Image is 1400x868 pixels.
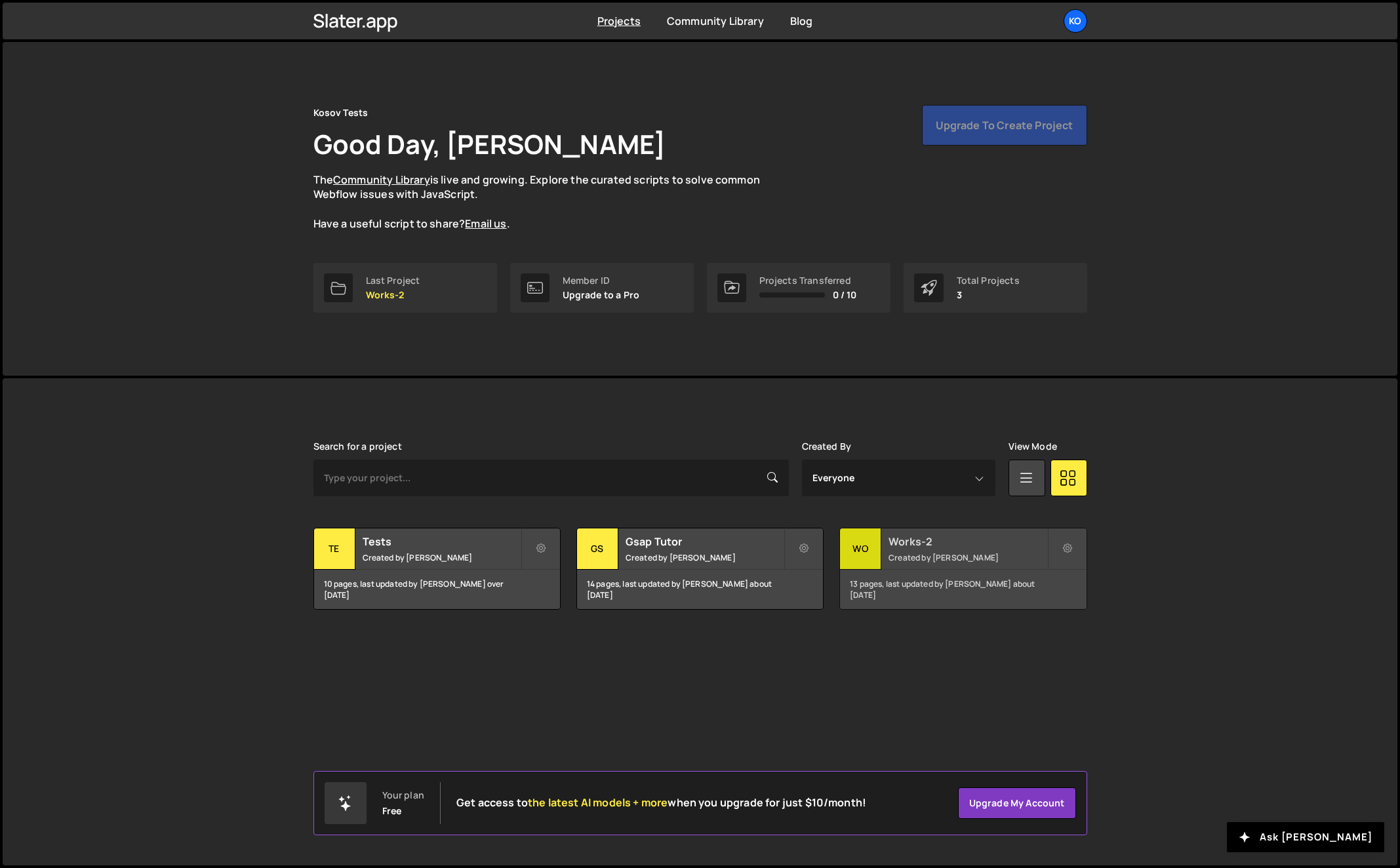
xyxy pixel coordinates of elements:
[833,290,857,300] span: 0 / 10
[314,570,560,609] div: 10 pages, last updated by [PERSON_NAME] over [DATE]
[577,570,823,609] div: 14 pages, last updated by [PERSON_NAME] about [DATE]
[313,172,786,231] p: The is live and growing. Explore the curated scripts to solve common Webflow issues with JavaScri...
[889,534,1047,549] h2: Works-2
[382,806,402,816] div: Free
[1227,822,1384,852] button: Ask [PERSON_NAME]
[363,534,521,549] h2: Tests
[576,528,824,610] a: Gs Gsap Tutor Created by [PERSON_NAME] 14 pages, last updated by [PERSON_NAME] about [DATE]
[626,534,784,549] h2: Gsap Tutor
[313,263,497,313] a: Last Project Works-2
[563,290,640,300] p: Upgrade to a Pro
[597,14,641,28] a: Projects
[840,528,881,570] div: Wo
[759,275,857,286] div: Projects Transferred
[563,275,640,286] div: Member ID
[577,528,618,570] div: Gs
[840,570,1086,609] div: 13 pages, last updated by [PERSON_NAME] about [DATE]
[382,790,424,800] div: Your plan
[465,216,506,231] a: Email us
[802,441,852,452] label: Created By
[957,275,1020,286] div: Total Projects
[839,528,1087,610] a: Wo Works-2 Created by [PERSON_NAME] 13 pages, last updated by [PERSON_NAME] about [DATE]
[363,552,521,563] small: Created by [PERSON_NAME]
[667,14,764,28] a: Community Library
[313,460,789,496] input: Type your project...
[366,275,420,286] div: Last Project
[1009,441,1057,452] label: View Mode
[790,14,813,28] a: Blog
[456,797,866,809] h2: Get access to when you upgrade for just $10/month!
[333,172,430,187] a: Community Library
[313,126,666,162] h1: Good Day, [PERSON_NAME]
[889,552,1047,563] small: Created by [PERSON_NAME]
[957,290,1020,300] p: 3
[528,795,668,810] span: the latest AI models + more
[313,105,369,121] div: Kosov Tests
[626,552,784,563] small: Created by [PERSON_NAME]
[313,441,402,452] label: Search for a project
[1064,9,1087,33] a: Ko
[314,528,355,570] div: Te
[366,290,420,300] p: Works-2
[313,528,561,610] a: Te Tests Created by [PERSON_NAME] 10 pages, last updated by [PERSON_NAME] over [DATE]
[958,787,1076,819] a: Upgrade my account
